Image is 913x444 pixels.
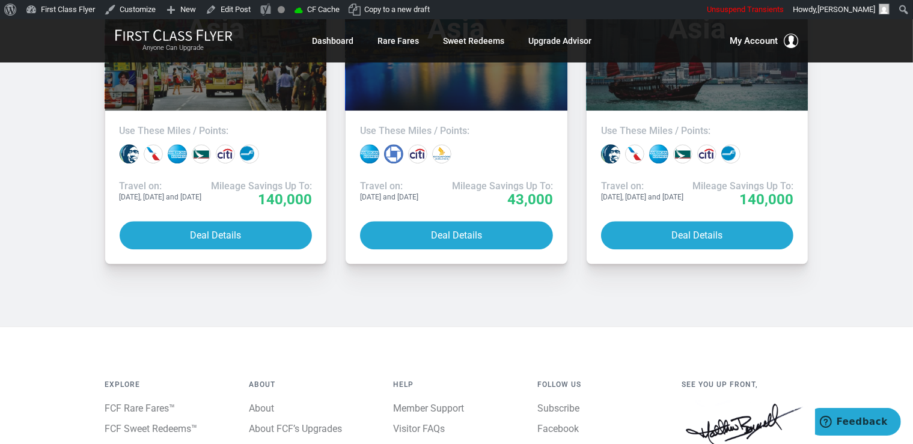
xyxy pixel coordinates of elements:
[673,144,692,163] div: Cathay Pacific miles
[360,144,379,163] div: Amex points
[721,144,740,163] div: Finnair Plus
[249,423,343,434] a: About FCF’s Upgrades
[378,30,420,52] a: Rare Fares
[168,144,187,163] div: Amex points
[105,381,231,389] h4: Explore
[313,30,354,52] a: Dashboard
[538,403,580,414] a: Subscribe
[707,5,784,14] span: Unsuspend Transients
[817,5,875,14] span: [PERSON_NAME]
[115,29,233,53] a: First Class FlyerAnyone Can Upgrade
[120,221,313,249] button: Deal Details
[394,423,445,434] a: Visitor FAQs
[360,221,553,249] button: Deal Details
[120,125,313,137] h4: Use These Miles / Points:
[625,144,644,163] div: American miles
[192,144,211,163] div: Cathay Pacific miles
[105,423,198,434] a: FCF Sweet Redeems™
[601,221,794,249] button: Deal Details
[538,423,579,434] a: Facebook
[249,403,275,414] a: About
[115,29,233,41] img: First Class Flyer
[601,125,794,137] h4: Use These Miles / Points:
[249,381,376,389] h4: About
[394,403,465,414] a: Member Support
[120,144,139,163] div: Alaska miles
[408,144,427,163] div: Citi points
[105,403,176,414] a: FCF Rare Fares™
[730,34,799,48] button: My Account
[815,408,901,438] iframe: Opens a widget where you can find more information
[240,144,259,163] div: Finnair Plus
[601,144,620,163] div: Alaska miles
[529,30,592,52] a: Upgrade Advisor
[115,44,233,52] small: Anyone Can Upgrade
[538,381,664,389] h4: Follow Us
[384,144,403,163] div: Chase points
[216,144,235,163] div: Citi points
[697,144,716,163] div: Citi points
[649,144,668,163] div: Amex points
[682,381,808,389] h4: See You Up Front,
[360,125,553,137] h4: Use These Miles / Points:
[432,144,451,163] div: Singapore Airlines miles
[394,381,520,389] h4: Help
[144,144,163,163] div: American miles
[730,34,778,48] span: My Account
[444,30,505,52] a: Sweet Redeems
